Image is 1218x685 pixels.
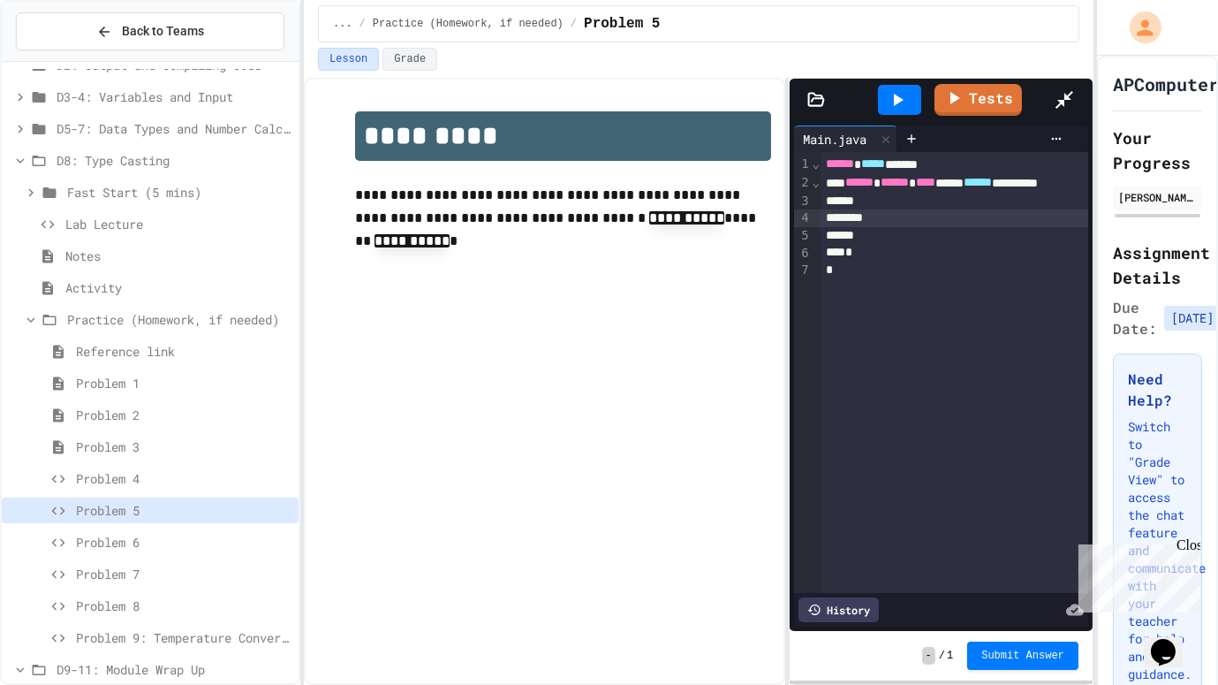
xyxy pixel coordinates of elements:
[57,151,291,170] span: D8: Type Casting
[794,130,875,148] div: Main.java
[65,278,291,297] span: Activity
[76,342,291,361] span: Reference link
[382,48,437,71] button: Grade
[65,215,291,233] span: Lab Lecture
[76,628,291,647] span: Problem 9: Temperature Converter
[1071,537,1200,613] iframe: chat widget
[7,7,122,112] div: Chat with us now!Close
[123,22,205,41] span: Back to Teams
[794,227,812,245] div: 5
[318,48,379,71] button: Lesson
[333,17,352,31] span: ...
[794,193,812,210] div: 3
[1113,126,1202,175] h2: Your Progress
[67,183,291,202] span: Fast Start (5 mins)
[794,245,812,263] div: 6
[76,438,291,456] span: Problem 3
[76,597,291,615] span: Problem 8
[947,649,953,663] span: 1
[1128,369,1187,411] h3: Need Help?
[812,175,821,189] span: Fold line
[794,174,812,193] div: 2
[981,649,1064,663] span: Submit Answer
[373,17,564,31] span: Practice (Homework, if needed)
[65,247,291,265] span: Notes
[794,126,897,152] div: Main.java
[934,84,1022,116] a: Tests
[1144,614,1200,667] iframe: chat widget
[57,660,291,679] span: D9-11: Module Wrap Up
[359,17,366,31] span: /
[922,647,935,665] span: -
[939,649,945,663] span: /
[812,156,821,171] span: Fold line
[967,642,1078,670] button: Submit Answer
[57,88,291,106] span: D3-4: Variables and Input
[584,13,660,34] span: Problem 5
[16,12,284,50] button: Back to Teams
[76,501,291,520] span: Problem 5
[798,597,879,622] div: History
[57,119,291,138] span: D5-7: Data Types and Number Calculations
[1118,189,1197,205] div: [PERSON_NAME]
[76,406,291,424] span: Problem 2
[1113,297,1157,339] span: Due Date:
[1111,7,1166,48] div: My Account
[1113,240,1202,290] h2: Assignment Details
[76,565,291,583] span: Problem 7
[794,156,812,174] div: 1
[76,374,291,392] span: Problem 1
[794,262,812,279] div: 7
[571,17,577,31] span: /
[1128,418,1187,683] p: Switch to "Grade View" to access the chat feature and communicate with your teacher for help and ...
[76,533,291,552] span: Problem 6
[794,209,812,227] div: 4
[76,469,291,488] span: Problem 4
[67,310,291,329] span: Practice (Homework, if needed)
